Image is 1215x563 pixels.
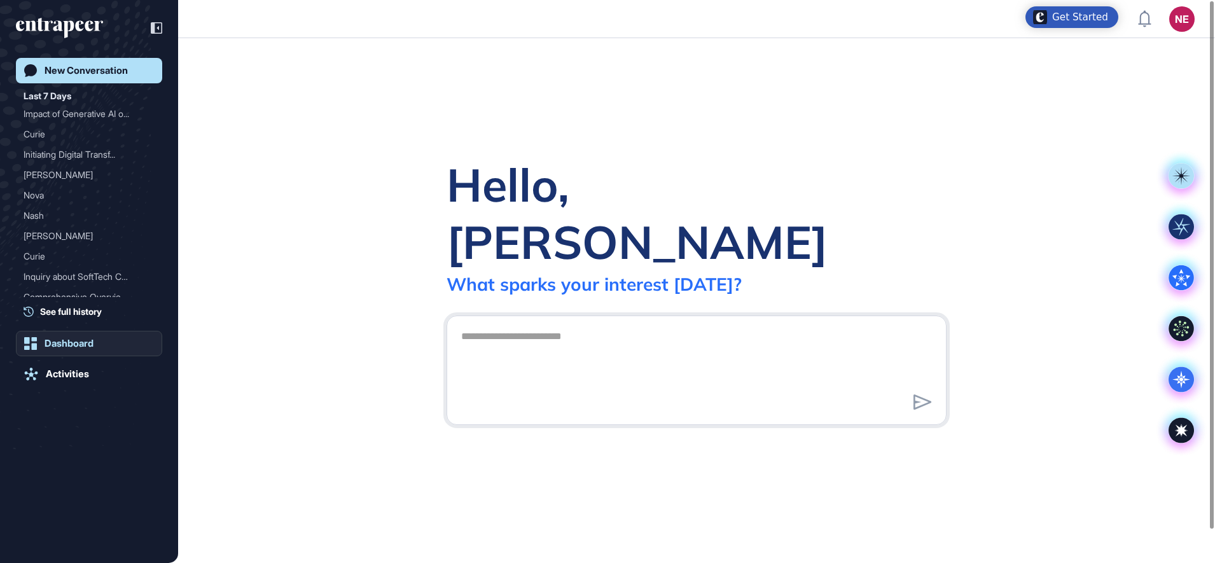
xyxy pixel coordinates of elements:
div: Inquiry about SoftTech Company Tracking [24,267,155,287]
div: Comprehensive Overview of... [24,287,144,307]
div: Tracy [24,226,155,246]
div: [PERSON_NAME] [24,165,144,185]
div: Comprehensive Overview of Company Solutions, Target Areas, and Market Positioning [24,287,155,307]
div: New Conversation [45,65,128,76]
div: [PERSON_NAME] [24,226,144,246]
div: Nash [24,205,144,226]
div: Open Get Started checklist [1025,6,1118,28]
div: entrapeer-logo [16,18,103,38]
div: Nova [24,185,155,205]
a: New Conversation [16,58,162,83]
div: Nash [24,205,155,226]
div: Curie [24,124,144,144]
div: Initiating Digital Transformation Assessment [24,144,155,165]
div: What sparks your interest [DATE]? [447,273,742,295]
div: Hello, [PERSON_NAME] [447,156,947,270]
a: Activities [16,361,162,387]
img: launcher-image-alternative-text [1033,10,1047,24]
a: Dashboard [16,331,162,356]
div: Curie [24,246,144,267]
button: NE [1169,6,1195,32]
div: Last 7 Days [24,88,71,104]
div: Activities [46,368,89,380]
div: Inquiry about SoftTech Co... [24,267,144,287]
div: Initiating Digital Transf... [24,144,144,165]
span: See full history [40,305,102,318]
a: See full history [24,305,162,318]
div: Nova [24,185,144,205]
div: Curie [24,124,155,144]
div: Get Started [1052,11,1108,24]
div: Dashboard [45,338,94,349]
div: Reese [24,165,155,185]
div: Curie [24,246,155,267]
div: Impact of Generative AI o... [24,104,144,124]
div: Impact of Generative AI on the Fashion Industry [24,104,155,124]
